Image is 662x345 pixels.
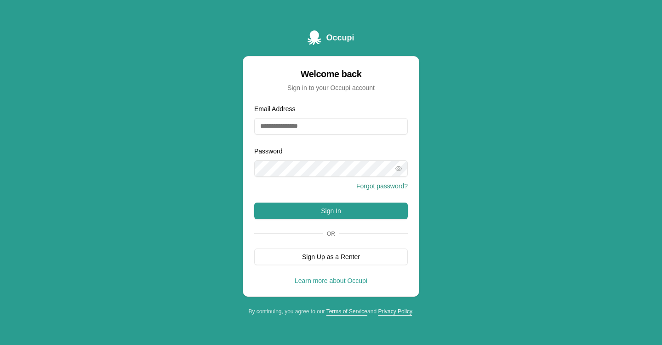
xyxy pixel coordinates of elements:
[356,181,408,191] button: Forgot password?
[254,68,408,80] div: Welcome back
[326,31,354,44] span: Occupi
[308,30,354,45] a: Occupi
[378,308,412,315] a: Privacy Policy
[254,147,282,155] label: Password
[323,230,339,238] span: Or
[326,308,367,315] a: Terms of Service
[254,249,408,265] button: Sign Up as a Renter
[295,277,367,284] a: Learn more about Occupi
[243,308,419,315] div: By continuing, you agree to our and .
[254,203,408,219] button: Sign In
[254,83,408,92] div: Sign in to your Occupi account
[254,105,295,113] label: Email Address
